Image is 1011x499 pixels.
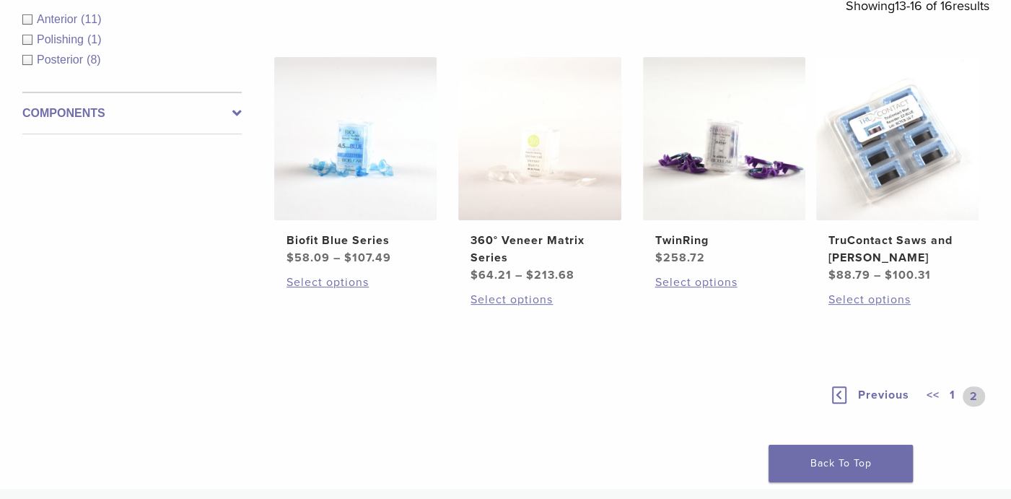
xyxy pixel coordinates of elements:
[885,268,893,282] span: $
[458,57,621,220] img: 360° Veneer Matrix Series
[471,268,478,282] span: $
[828,268,836,282] span: $
[286,251,330,265] bdi: 58.09
[769,445,913,482] a: Back To Top
[874,268,881,282] span: –
[87,33,102,45] span: (1)
[471,291,608,308] a: Select options for “360° Veneer Matrix Series”
[858,388,909,402] span: Previous
[655,232,793,249] h2: TwinRing
[643,57,805,266] a: TwinRingTwinRing $258.72
[22,105,242,122] label: Components
[286,274,424,291] a: Select options for “Biofit Blue Series”
[828,268,870,282] bdi: 88.79
[885,268,931,282] bdi: 100.31
[458,57,621,283] a: 360° Veneer Matrix Series360° Veneer Matrix Series
[526,268,574,282] bdi: 213.68
[643,57,805,220] img: TwinRing
[286,232,424,249] h2: Biofit Blue Series
[37,53,87,66] span: Posterior
[828,291,966,308] a: Select options for “TruContact Saws and Sanders”
[924,386,942,407] a: <<
[81,13,101,25] span: (11)
[816,57,979,283] a: TruContact Saws and SandersTruContact Saws and [PERSON_NAME]
[344,251,391,265] bdi: 107.49
[274,57,437,220] img: Biofit Blue Series
[471,232,608,266] h2: 360° Veneer Matrix Series
[37,33,87,45] span: Polishing
[471,268,512,282] bdi: 64.21
[286,251,294,265] span: $
[344,251,352,265] span: $
[526,268,534,282] span: $
[947,386,958,407] a: 1
[816,57,979,220] img: TruContact Saws and Sanders
[828,232,966,266] h2: TruContact Saws and [PERSON_NAME]
[515,268,522,282] span: –
[37,13,81,25] span: Anterior
[87,53,101,66] span: (8)
[655,251,663,265] span: $
[333,251,341,265] span: –
[274,57,437,266] a: Biofit Blue SeriesBiofit Blue Series
[963,386,985,407] a: 2
[655,274,793,291] a: Select options for “TwinRing”
[655,251,705,265] bdi: 258.72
